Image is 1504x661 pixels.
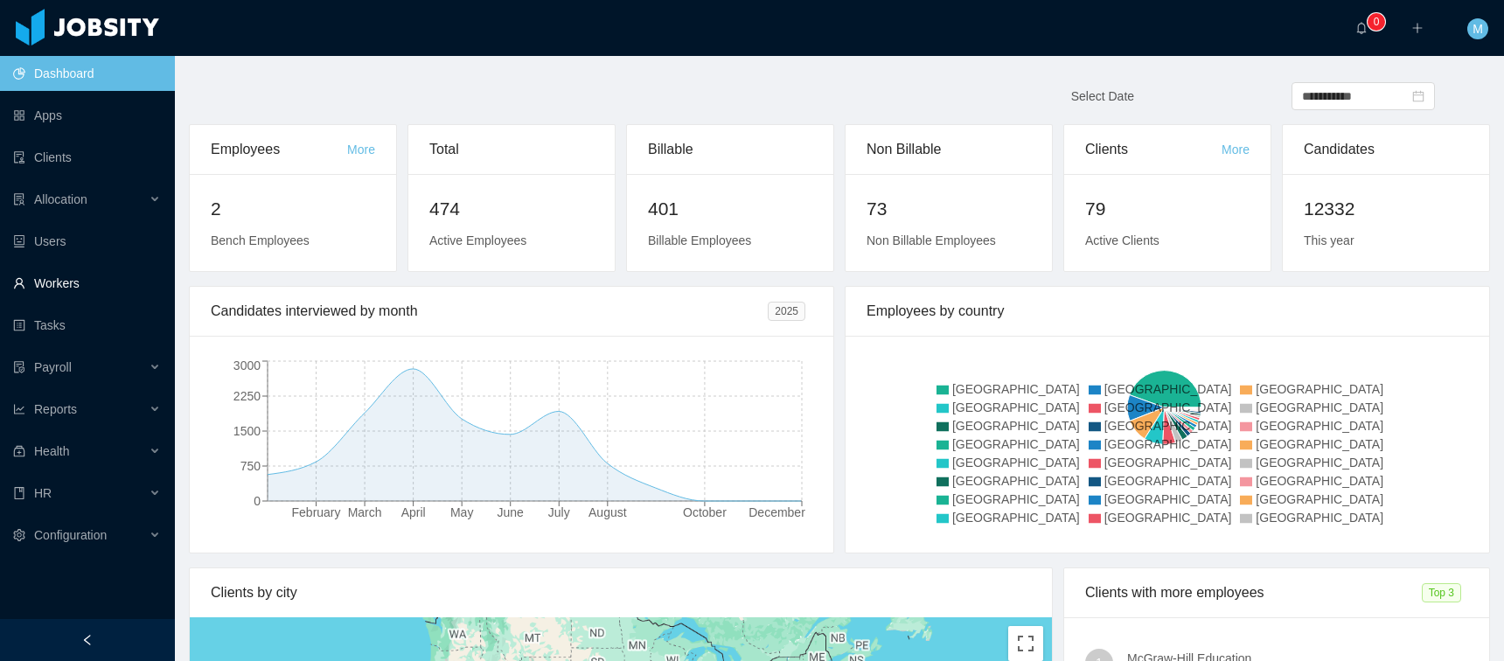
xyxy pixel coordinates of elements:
[429,125,594,174] div: Total
[1368,13,1385,31] sup: 0
[867,125,1031,174] div: Non Billable
[867,233,996,247] span: Non Billable Employees
[1256,511,1383,525] span: [GEOGRAPHIC_DATA]
[233,424,261,438] tspan: 1500
[952,382,1080,396] span: [GEOGRAPHIC_DATA]
[13,56,161,91] a: icon: pie-chartDashboard
[548,505,570,519] tspan: July
[1304,233,1354,247] span: This year
[347,143,375,157] a: More
[233,389,261,403] tspan: 2250
[952,437,1080,451] span: [GEOGRAPHIC_DATA]
[1104,456,1232,470] span: [GEOGRAPHIC_DATA]
[683,505,727,519] tspan: October
[1473,18,1483,39] span: M
[1104,419,1232,433] span: [GEOGRAPHIC_DATA]
[1256,492,1383,506] span: [GEOGRAPHIC_DATA]
[1085,233,1159,247] span: Active Clients
[1256,474,1383,488] span: [GEOGRAPHIC_DATA]
[34,360,72,374] span: Payroll
[34,528,107,542] span: Configuration
[13,266,161,301] a: icon: userWorkers
[1411,22,1424,34] i: icon: plus
[254,494,261,508] tspan: 0
[952,456,1080,470] span: [GEOGRAPHIC_DATA]
[348,505,382,519] tspan: March
[211,195,375,223] h2: 2
[1104,511,1232,525] span: [GEOGRAPHIC_DATA]
[1422,583,1461,602] span: Top 3
[1104,492,1232,506] span: [GEOGRAPHIC_DATA]
[429,195,594,223] h2: 474
[211,287,768,336] div: Candidates interviewed by month
[13,140,161,175] a: icon: auditClients
[13,445,25,457] i: icon: medicine-box
[13,224,161,259] a: icon: robotUsers
[1085,568,1422,617] div: Clients with more employees
[1071,89,1134,103] span: Select Date
[34,192,87,206] span: Allocation
[211,233,310,247] span: Bench Employees
[1085,125,1222,174] div: Clients
[1104,400,1232,414] span: [GEOGRAPHIC_DATA]
[34,402,77,416] span: Reports
[768,302,805,321] span: 2025
[648,125,812,174] div: Billable
[1256,400,1383,414] span: [GEOGRAPHIC_DATA]
[952,400,1080,414] span: [GEOGRAPHIC_DATA]
[952,419,1080,433] span: [GEOGRAPHIC_DATA]
[429,233,526,247] span: Active Employees
[952,492,1080,506] span: [GEOGRAPHIC_DATA]
[13,403,25,415] i: icon: line-chart
[1304,195,1468,223] h2: 12332
[211,125,347,174] div: Employees
[588,505,627,519] tspan: August
[1355,22,1368,34] i: icon: bell
[401,505,426,519] tspan: April
[1256,437,1383,451] span: [GEOGRAPHIC_DATA]
[1256,419,1383,433] span: [GEOGRAPHIC_DATA]
[1412,90,1424,102] i: icon: calendar
[952,511,1080,525] span: [GEOGRAPHIC_DATA]
[867,195,1031,223] h2: 73
[13,308,161,343] a: icon: profileTasks
[1304,125,1468,174] div: Candidates
[1085,195,1250,223] h2: 79
[498,505,525,519] tspan: June
[1222,143,1250,157] a: More
[292,505,341,519] tspan: February
[1104,474,1232,488] span: [GEOGRAPHIC_DATA]
[13,98,161,133] a: icon: appstoreApps
[13,487,25,499] i: icon: book
[233,358,261,372] tspan: 3000
[13,529,25,541] i: icon: setting
[13,193,25,205] i: icon: solution
[450,505,473,519] tspan: May
[34,444,69,458] span: Health
[211,568,1031,617] div: Clients by city
[1256,456,1383,470] span: [GEOGRAPHIC_DATA]
[34,486,52,500] span: HR
[749,505,805,519] tspan: December
[1104,382,1232,396] span: [GEOGRAPHIC_DATA]
[952,474,1080,488] span: [GEOGRAPHIC_DATA]
[1104,437,1232,451] span: [GEOGRAPHIC_DATA]
[648,195,812,223] h2: 401
[13,361,25,373] i: icon: file-protect
[1008,626,1043,661] button: Toggle fullscreen view
[240,459,261,473] tspan: 750
[867,287,1468,336] div: Employees by country
[1256,382,1383,396] span: [GEOGRAPHIC_DATA]
[648,233,751,247] span: Billable Employees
